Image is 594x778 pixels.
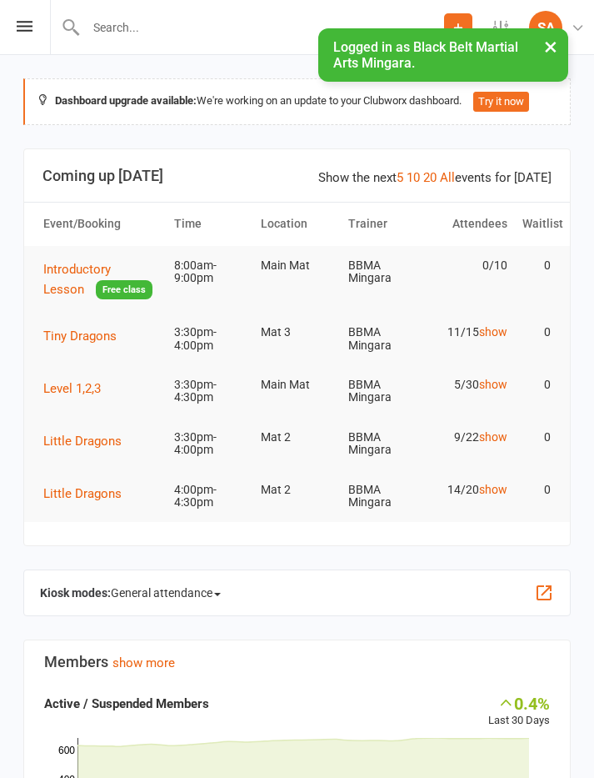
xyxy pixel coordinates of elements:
[167,470,254,523] td: 4:00pm-4:30pm
[536,28,566,64] button: ×
[341,418,428,470] td: BBMA Mingara
[427,313,515,352] td: 11/15
[167,203,254,245] th: Time
[479,483,507,496] a: show
[167,313,254,365] td: 3:30pm-4:00pm
[253,418,341,457] td: Mat 2
[479,430,507,444] a: show
[341,313,428,365] td: BBMA Mingara
[43,484,133,504] button: Little Dragons
[253,203,341,245] th: Location
[43,434,122,449] span: Little Dragons
[440,170,455,185] a: All
[43,486,122,501] span: Little Dragons
[515,365,558,404] td: 0
[427,418,515,457] td: 9/22
[43,262,111,297] span: Introductory Lesson
[253,365,341,404] td: Main Mat
[253,313,341,352] td: Mat 3
[529,11,562,44] div: SA
[44,654,550,670] h3: Members
[427,470,515,509] td: 14/20
[43,431,133,451] button: Little Dragons
[341,203,428,245] th: Trainer
[44,696,209,711] strong: Active / Suspended Members
[96,280,152,299] span: Free class
[81,16,444,39] input: Search...
[515,313,558,352] td: 0
[43,329,117,344] span: Tiny Dragons
[43,259,159,300] button: Introductory LessonFree class
[43,326,128,346] button: Tiny Dragons
[253,470,341,509] td: Mat 2
[253,246,341,285] td: Main Mat
[167,418,254,470] td: 3:30pm-4:00pm
[515,470,558,509] td: 0
[36,203,167,245] th: Event/Booking
[407,170,420,185] a: 10
[427,203,515,245] th: Attendees
[488,694,550,730] div: Last 30 Days
[318,168,552,188] div: Show the next events for [DATE]
[112,655,175,670] a: show more
[515,246,558,285] td: 0
[397,170,403,185] a: 5
[23,78,571,125] div: We're working on an update to your Clubworx dashboard.
[43,379,112,399] button: Level 1,2,3
[341,470,428,523] td: BBMA Mingara
[473,92,529,112] button: Try it now
[40,586,111,600] strong: Kiosk modes:
[488,694,550,712] div: 0.4%
[341,246,428,299] td: BBMA Mingara
[479,378,507,391] a: show
[427,365,515,404] td: 5/30
[341,365,428,418] td: BBMA Mingara
[167,246,254,299] td: 8:00am-9:00pm
[427,246,515,285] td: 0/10
[515,203,558,245] th: Waitlist
[423,170,437,185] a: 20
[333,39,518,71] span: Logged in as Black Belt Martial Arts Mingara.
[55,94,197,107] strong: Dashboard upgrade available:
[167,365,254,418] td: 3:30pm-4:30pm
[111,580,221,606] span: General attendance
[479,325,507,339] a: show
[42,168,552,184] h3: Coming up [DATE]
[515,418,558,457] td: 0
[43,381,101,396] span: Level 1,2,3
